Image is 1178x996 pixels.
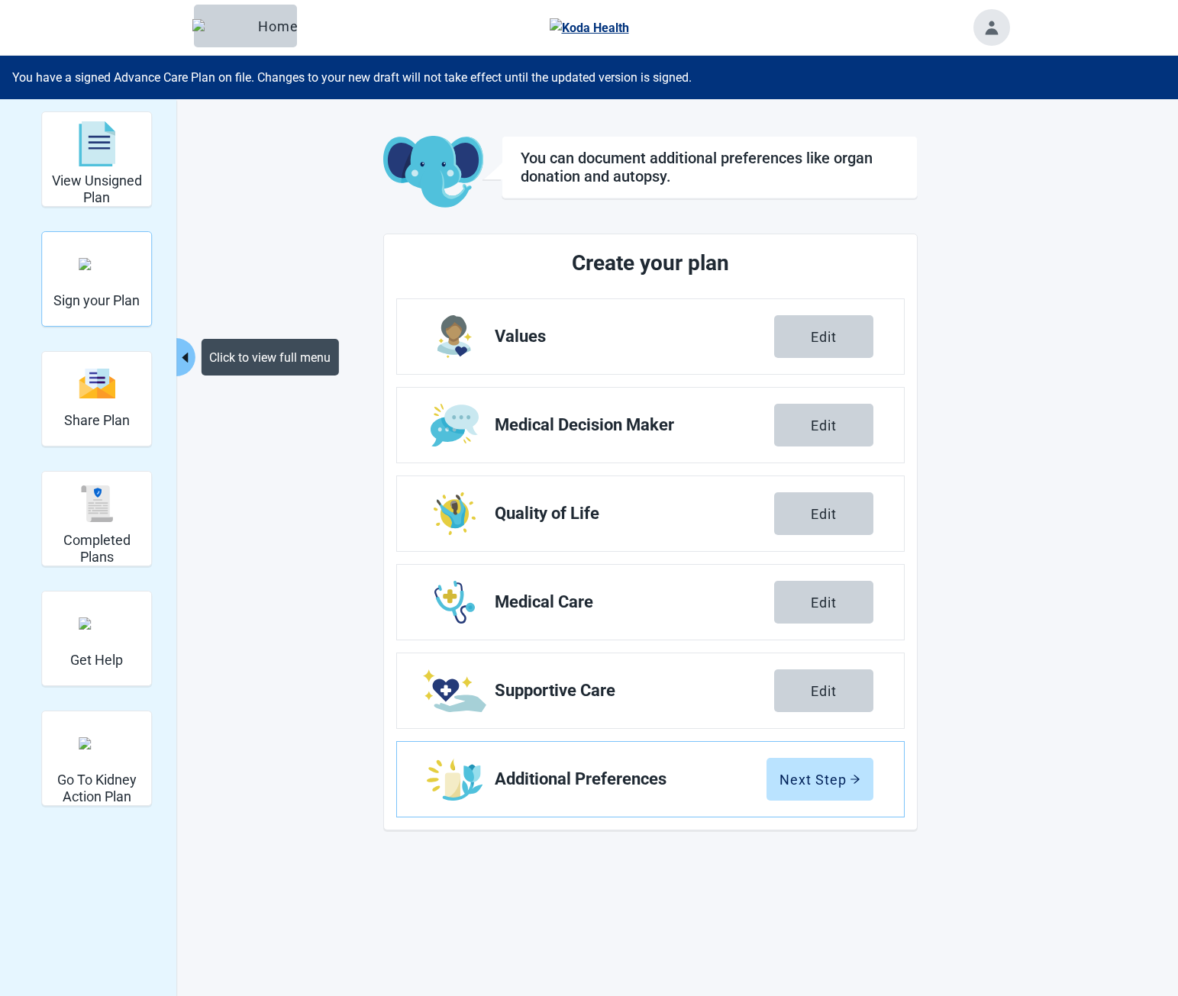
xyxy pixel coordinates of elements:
img: svg%3e [79,121,115,167]
span: Values [495,327,774,346]
div: Go To Kidney Action Plan [41,711,152,806]
div: Edit [811,506,837,521]
img: person-question.svg [79,617,115,630]
h1: You can document additional preferences like organ donation and autopsy. [521,149,899,185]
div: Edit [811,417,837,433]
div: Get Help [41,591,152,686]
div: Edit [811,683,837,698]
div: Edit [811,595,837,610]
button: Edit [774,581,873,624]
h2: Completed Plans [48,532,145,565]
div: Click to view full menu [202,339,339,376]
span: Additional Preferences [495,770,767,788]
button: Next Steparrow-right [767,758,873,801]
img: svg%3e [79,367,115,400]
div: Completed Plans [41,471,152,566]
span: Supportive Care [495,682,774,700]
main: Main content [292,136,1009,830]
a: Edit Medical Decision Maker section [397,388,904,463]
span: caret-left [178,350,192,365]
h2: Sign your Plan [53,292,140,309]
a: Edit Values section [397,299,904,374]
span: arrow-right [850,774,860,785]
h2: Get Help [70,652,123,669]
a: Edit Medical Care section [397,565,904,640]
button: Edit [774,492,873,535]
h2: Share Plan [64,412,130,429]
button: Toggle account menu [973,9,1010,46]
img: svg%3e [79,485,115,522]
h2: Create your plan [453,247,847,280]
span: Quality of Life [495,504,774,523]
img: Elephant [192,19,252,33]
div: Share Plan [41,351,152,446]
div: Next Step [779,772,860,787]
span: Medical Decision Maker [495,416,774,434]
img: Koda Elephant [383,136,483,209]
button: Edit [774,404,873,446]
div: Sign your Plan [41,231,152,327]
span: Medical Care [495,593,774,611]
img: make_plan_official.svg [79,258,115,270]
a: Edit Supportive Care section [397,653,904,728]
button: Edit [774,315,873,358]
a: Edit Quality of Life section [397,476,904,551]
button: Edit [774,669,873,712]
h2: View Unsigned Plan [48,172,145,205]
div: View Unsigned Plan [41,111,152,207]
h2: Go To Kidney Action Plan [48,772,145,804]
img: kidney_action_plan.svg [79,737,115,749]
button: ElephantHome [194,5,297,47]
div: Edit [811,329,837,344]
button: Collapse menu [176,338,195,376]
div: Home [206,18,285,34]
a: Edit Additional Preferences section [397,742,904,817]
img: Koda Health [550,18,629,37]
